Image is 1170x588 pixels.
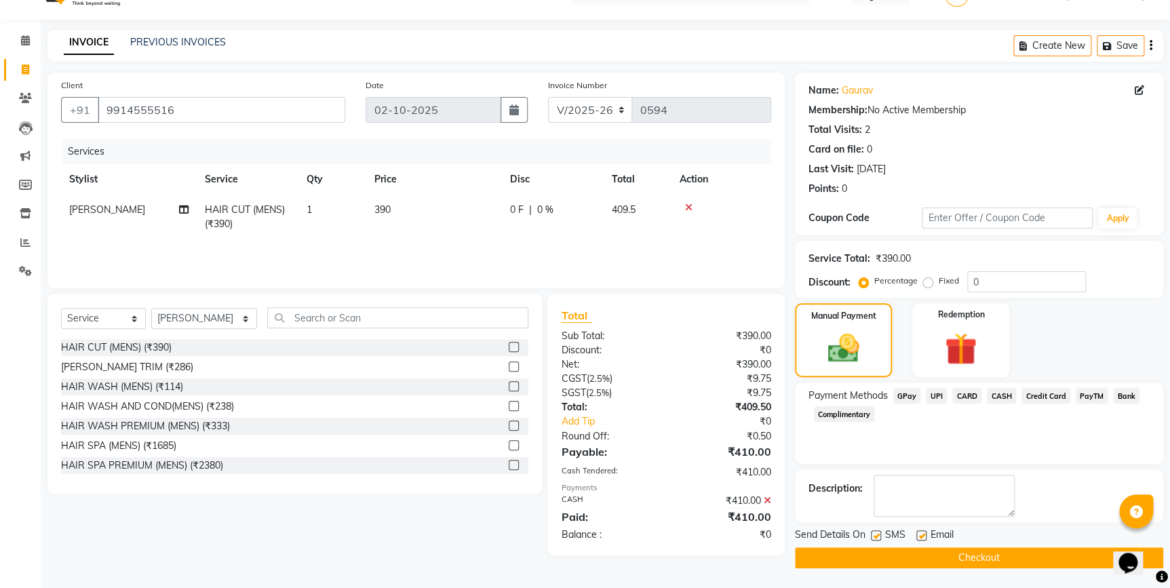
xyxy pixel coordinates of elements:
[510,203,524,217] span: 0 F
[685,414,781,429] div: ₹0
[298,164,366,195] th: Qty
[551,357,666,372] div: Net:
[1097,35,1144,56] button: Save
[61,399,234,414] div: HAIR WASH AND COND(MENS) (₹238)
[666,465,781,479] div: ₹410.00
[205,203,285,230] span: HAIR CUT (MENS) (₹390)
[98,97,345,123] input: Search by Name/Mobile/Email/Code
[62,139,781,164] div: Services
[808,275,851,290] div: Discount:
[671,164,771,195] th: Action
[857,162,886,176] div: [DATE]
[808,83,839,98] div: Name:
[551,329,666,343] div: Sub Total:
[808,103,1150,117] div: No Active Membership
[548,79,607,92] label: Invoice Number
[1113,388,1139,404] span: Bank
[561,482,771,494] div: Payments
[666,429,781,444] div: ₹0.50
[551,509,666,525] div: Paid:
[561,309,592,323] span: Total
[61,419,230,433] div: HAIR WASH PREMIUM (MENS) (₹333)
[808,252,870,266] div: Service Total:
[808,142,864,157] div: Card on file:
[61,164,197,195] th: Stylist
[885,528,905,545] span: SMS
[612,203,636,216] span: 409.5
[926,388,947,404] span: UPI
[374,203,391,216] span: 390
[529,203,532,217] span: |
[64,31,114,55] a: INVOICE
[307,203,312,216] span: 1
[502,164,604,195] th: Disc
[666,444,781,460] div: ₹410.00
[551,414,685,429] a: Add Tip
[939,275,959,287] label: Fixed
[808,123,862,137] div: Total Visits:
[876,252,911,266] div: ₹390.00
[551,343,666,357] div: Discount:
[267,307,528,328] input: Search or Scan
[197,164,298,195] th: Service
[1021,388,1070,404] span: Credit Card
[818,330,868,366] img: _cash.svg
[987,388,1016,404] span: CASH
[551,528,666,542] div: Balance :
[61,458,223,473] div: HAIR SPA PREMIUM (MENS) (₹2380)
[61,439,176,453] div: HAIR SPA (MENS) (₹1685)
[1076,388,1108,404] span: PayTM
[1113,534,1156,574] iframe: chat widget
[666,329,781,343] div: ₹390.00
[69,203,145,216] span: [PERSON_NAME]
[666,372,781,386] div: ₹9.75
[61,360,193,374] div: [PERSON_NAME] TRIM (₹286)
[604,164,671,195] th: Total
[842,182,847,196] div: 0
[811,310,876,322] label: Manual Payment
[588,387,608,398] span: 2.5%
[795,547,1163,568] button: Checkout
[589,373,609,384] span: 2.5%
[795,528,865,545] span: Send Details On
[666,357,781,372] div: ₹390.00
[551,494,666,508] div: CASH
[842,83,873,98] a: Gaurav
[952,388,981,404] span: CARD
[1013,35,1091,56] button: Create New
[867,142,872,157] div: 0
[61,380,183,394] div: HAIR WASH (MENS) (₹114)
[808,162,854,176] div: Last Visit:
[808,389,888,403] span: Payment Methods
[61,97,99,123] button: +91
[931,528,954,545] span: Email
[922,208,1093,229] input: Enter Offer / Coupon Code
[61,79,83,92] label: Client
[537,203,553,217] span: 0 %
[808,182,839,196] div: Points:
[874,275,918,287] label: Percentage
[865,123,870,137] div: 2
[366,164,502,195] th: Price
[808,482,863,496] div: Description:
[561,372,586,385] span: CGST
[666,494,781,508] div: ₹410.00
[551,400,666,414] div: Total:
[551,429,666,444] div: Round Off:
[130,36,226,48] a: PREVIOUS INVOICES
[666,386,781,400] div: ₹9.75
[551,444,666,460] div: Payable:
[1098,208,1137,229] button: Apply
[814,406,875,422] span: Complimentary
[666,343,781,357] div: ₹0
[935,329,987,369] img: _gift.svg
[666,509,781,525] div: ₹410.00
[551,372,666,386] div: ( )
[808,211,922,225] div: Coupon Code
[551,465,666,479] div: Cash Tendered:
[808,103,867,117] div: Membership:
[937,309,984,321] label: Redemption
[666,400,781,414] div: ₹409.50
[61,340,172,355] div: HAIR CUT (MENS) (₹390)
[561,387,585,399] span: SGST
